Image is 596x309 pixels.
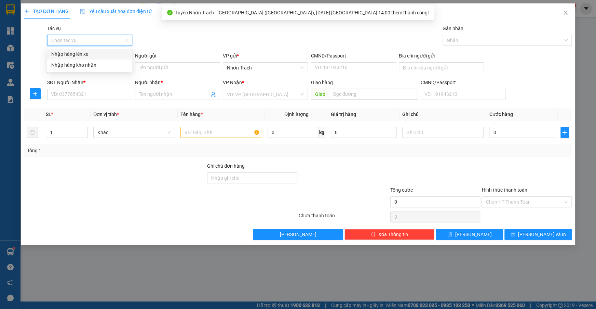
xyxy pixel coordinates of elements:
[27,147,230,154] div: Tổng: 1
[280,231,316,238] span: [PERSON_NAME]
[97,127,171,138] span: Khác
[331,127,396,138] input: 0
[329,89,418,100] input: Dọc đường
[443,26,463,31] label: Gán nhãn
[311,80,333,85] span: Giao hàng
[167,10,173,15] span: check-circle
[180,112,203,117] span: Tên hàng
[331,112,356,117] span: Giá trị hàng
[511,232,515,237] span: printer
[135,79,220,86] div: Người nhận
[30,91,40,96] span: plus
[47,49,132,60] div: Nhập hàng lên xe
[344,229,435,240] button: deleteXóa Thông tin
[223,52,308,60] div: VP gửi
[207,163,245,169] label: Ghi chú đơn hàng
[298,212,390,224] div: Chưa thanh toán
[556,3,575,23] button: Close
[253,229,343,240] button: [PERSON_NAME]
[223,80,242,85] span: VP Nhận
[399,108,487,121] th: Ghi chú
[311,89,329,100] span: Giao
[560,127,569,138] button: plus
[284,112,309,117] span: Định lượng
[27,127,38,138] button: delete
[561,130,569,135] span: plus
[207,172,297,183] input: Ghi chú đơn hàng
[421,79,506,86] div: CMND/Passport
[402,127,484,138] input: Ghi Chú
[46,112,51,117] span: SL
[51,61,128,69] div: Nhập hàng kho nhận
[227,63,304,73] span: Nhơn Trạch
[319,127,325,138] span: kg
[93,112,119,117] span: Đơn vị tính
[518,231,566,238] span: [PERSON_NAME] và In
[175,10,429,15] span: Tuyến Nhơn Trạch - [GEOGRAPHIC_DATA] ([GEOGRAPHIC_DATA]), [DATE] [GEOGRAPHIC_DATA] 14:00 thêm thà...
[47,79,132,86] div: SĐT Người Nhận
[47,26,61,31] label: Tác vụ
[399,62,484,73] input: Địa chỉ của người gửi
[51,50,128,58] div: Nhập hàng lên xe
[378,231,408,238] span: Xóa Thông tin
[504,229,572,240] button: printer[PERSON_NAME] và In
[180,127,262,138] input: VD: Bàn, Ghế
[30,88,41,99] button: plus
[311,52,396,60] div: CMND/Passport
[399,52,484,60] div: Địa chỉ người gửi
[24,9,29,14] span: plus
[482,187,527,193] label: Hình thức thanh toán
[436,229,503,240] button: save[PERSON_NAME]
[47,60,132,70] div: Nhập hàng kho nhận
[489,112,513,117] span: Cước hàng
[80,9,152,14] span: Yêu cầu xuất hóa đơn điện tử
[371,232,376,237] span: delete
[390,187,413,193] span: Tổng cước
[135,52,220,60] div: Người gửi
[447,232,452,237] span: save
[563,10,568,15] span: close
[24,9,69,14] span: TẠO ĐƠN HÀNG
[211,92,216,97] span: user-add
[80,9,85,14] img: icon
[455,231,491,238] span: [PERSON_NAME]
